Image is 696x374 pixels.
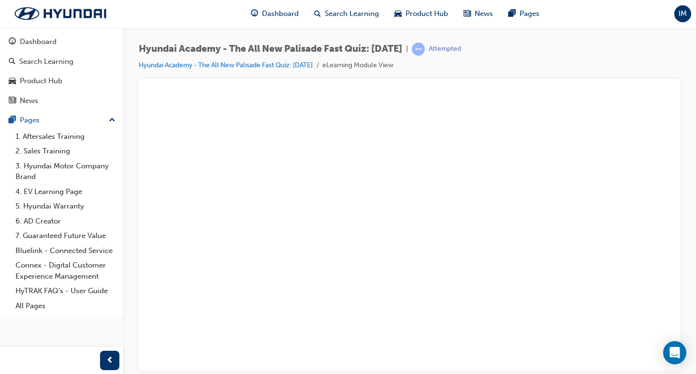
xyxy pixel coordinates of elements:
a: Bluelink - Connected Service [12,243,119,258]
span: pages-icon [9,116,16,125]
a: search-iconSearch Learning [306,4,387,24]
span: news-icon [464,8,471,20]
a: Search Learning [4,53,119,71]
span: Hyundai Academy - The All New Palisade Fast Quiz: [DATE] [139,44,402,55]
span: search-icon [314,8,321,20]
span: Search Learning [325,8,379,19]
button: IM [674,5,691,22]
span: Pages [520,8,539,19]
span: car-icon [394,8,402,20]
span: news-icon [9,97,16,105]
div: Dashboard [20,36,57,47]
span: guage-icon [251,8,258,20]
div: Attempted [429,45,461,54]
div: Product Hub [20,75,62,87]
a: Dashboard [4,33,119,51]
a: 6. AD Creator [12,214,119,229]
span: IM [679,8,687,19]
span: prev-icon [106,355,114,367]
span: Dashboard [262,8,299,19]
a: 5. Hyundai Warranty [12,199,119,214]
a: 7. Guaranteed Future Value [12,228,119,243]
span: search-icon [9,58,15,66]
a: guage-iconDashboard [243,4,306,24]
span: car-icon [9,77,16,86]
a: Hyundai Academy - The All New Palisade Fast Quiz: [DATE] [139,61,313,69]
span: pages-icon [508,8,516,20]
div: Search Learning [19,56,73,67]
span: up-icon [109,114,116,127]
a: Connex - Digital Customer Experience Management [12,258,119,284]
span: News [475,8,493,19]
a: All Pages [12,299,119,314]
span: learningRecordVerb_ATTEMPT-icon [412,43,425,56]
a: HyTRAK FAQ's - User Guide [12,284,119,299]
img: Trak [5,3,116,24]
a: Product Hub [4,72,119,90]
a: 2. Sales Training [12,144,119,159]
div: News [20,95,38,106]
li: eLearning Module View [322,60,393,71]
button: Pages [4,111,119,129]
a: news-iconNews [456,4,501,24]
a: 4. EV Learning Page [12,184,119,199]
div: Open Intercom Messenger [663,341,686,364]
a: 1. Aftersales Training [12,129,119,144]
span: guage-icon [9,38,16,46]
button: DashboardSearch LearningProduct HubNews [4,31,119,111]
span: Product Hub [406,8,448,19]
a: 3. Hyundai Motor Company Brand [12,159,119,184]
a: pages-iconPages [501,4,547,24]
div: Pages [20,115,40,126]
a: News [4,92,119,110]
span: | [406,44,408,55]
a: car-iconProduct Hub [387,4,456,24]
